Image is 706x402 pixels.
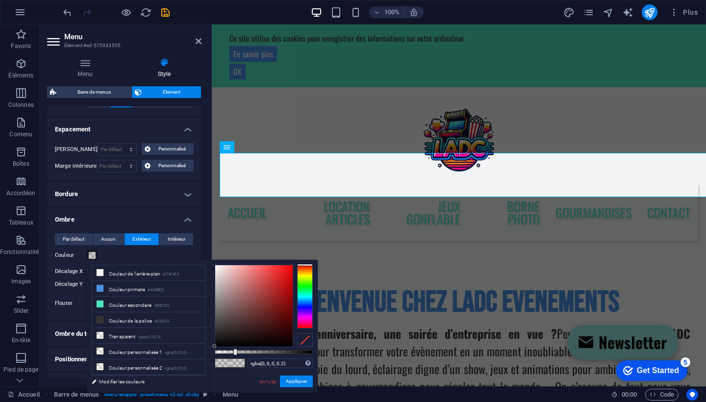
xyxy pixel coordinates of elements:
p: En-tête [12,336,30,344]
h4: Ombre du texte [47,322,202,346]
button: reload [140,6,151,18]
h3: Élément #ed-575933555 [64,41,182,50]
small: rgba(0,0,0,0) [165,350,187,356]
h6: 100% [384,6,400,18]
li: Couleur personnalisée 2 [92,359,205,375]
button: publish [642,4,657,20]
h4: Bordure [47,182,202,206]
p: Tableaux [9,219,33,226]
li: Couleur secondaire [92,297,205,312]
i: Annuler : Modifier les éléments du menu (Ctrl+Z) [62,7,73,18]
h4: Ombre [47,208,202,226]
div: Clear Color Selection [297,333,313,347]
button: Personnalisé [142,160,194,172]
span: Barre de menus [59,86,128,98]
p: Accordéon [6,189,35,197]
li: Transparent [92,328,205,344]
li: Couleur de la police [92,312,205,328]
div: Get Started 5 items remaining, 0% complete [8,5,79,25]
a: Annuler [258,378,277,385]
i: AI Writer [622,7,633,18]
button: Open form panel [356,301,466,335]
li: Couleur de l'arrière-plan [92,265,205,281]
span: Code [650,389,674,401]
div: Get Started [29,11,71,20]
h4: Espacement [47,118,202,135]
h4: Transformation [47,373,202,397]
button: pages [583,6,595,18]
button: Barre de menus [47,86,131,98]
i: Cet élément est une présélection personnalisable. [203,392,207,397]
span: Plus [669,7,698,17]
h2: Menu [64,32,202,41]
span: : [629,391,630,398]
button: Cliquez ici pour quitter le mode Aperçu et poursuivre l'édition. [120,6,132,18]
p: Colonnes [8,101,34,109]
button: Plus [665,4,702,20]
p: Slider [14,307,29,315]
label: Décalage X [55,269,87,274]
a: Modifier les couleurs [87,376,201,388]
button: Extérieur [125,233,159,245]
span: Newsletter [387,307,455,328]
h4: Menu [47,58,127,78]
span: Cliquez pour sélectionner. Double-cliquez pour modifier. [54,389,99,401]
button: text_generator [622,6,634,18]
p: Favoris [11,42,31,50]
span: Extérieur [132,233,151,245]
h6: Durée de la session [611,389,637,401]
small: #F3F4F6 [163,271,179,278]
span: #000000 [230,359,245,367]
small: #333333 [154,318,169,325]
label: Flouter [55,301,87,306]
span: Intérieur [168,233,185,245]
span: #000000 [215,359,230,367]
label: Couleur [55,250,87,261]
small: rgba(0,0,0,.0) [138,334,161,341]
p: Contenu [9,130,32,138]
label: [PERSON_NAME] [55,144,98,155]
small: #4A90E2 [148,287,163,294]
button: Intérieur [159,233,193,245]
button: Par défaut [55,233,93,245]
i: Navigateur [603,7,614,18]
h4: Positionnement [47,348,202,371]
button: undo [61,6,73,18]
label: Décalage Y [55,281,87,287]
small: #50E3C2 [154,302,170,309]
p: Boîtes [13,160,29,168]
span: Personnalisé [153,143,191,155]
nav: breadcrumb [54,389,239,401]
button: 100% [369,6,404,18]
label: Marge intérieure [55,160,97,172]
span: Personnalisé [153,160,191,172]
p: Pied de page [3,366,38,374]
i: Pages (Ctrl+Alt+S) [583,7,594,18]
p: Éléments [8,72,33,79]
p: Images [11,277,31,285]
span: Aucun [101,233,116,245]
i: Lors du redimensionnement, ajuster automatiquement le niveau de zoom en fonction de l'appareil sé... [409,8,418,17]
li: Couleur primaire [92,281,205,297]
button: Appliquer [280,376,313,387]
span: Par défaut [63,233,84,245]
i: Enregistrer (Ctrl+S) [160,7,171,18]
span: Element [145,86,198,98]
button: Code [645,389,679,401]
button: Aucun [93,233,124,245]
i: Actualiser la page [140,7,151,18]
button: save [159,6,171,18]
span: . menu-wrapper .preset-menu-v2-xxl .sticky [103,389,199,401]
div: 5 [73,2,82,12]
span: Cliquez pour sélectionner. Double-cliquez pour modifier. [223,389,238,401]
button: Usercentrics [686,389,698,401]
i: Design (Ctrl+Alt+Y) [563,7,575,18]
span: 00 00 [622,389,637,401]
i: Publier [644,7,655,18]
button: Element [132,86,201,98]
button: design [563,6,575,18]
a: Cliquez pour annuler la sélection. Double-cliquez pour ouvrir Pages. [8,389,40,401]
button: Personnalisé [142,143,194,155]
li: Couleur personnalisée 1 [92,344,205,359]
small: rgba(0,0,0,0) [165,365,187,372]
